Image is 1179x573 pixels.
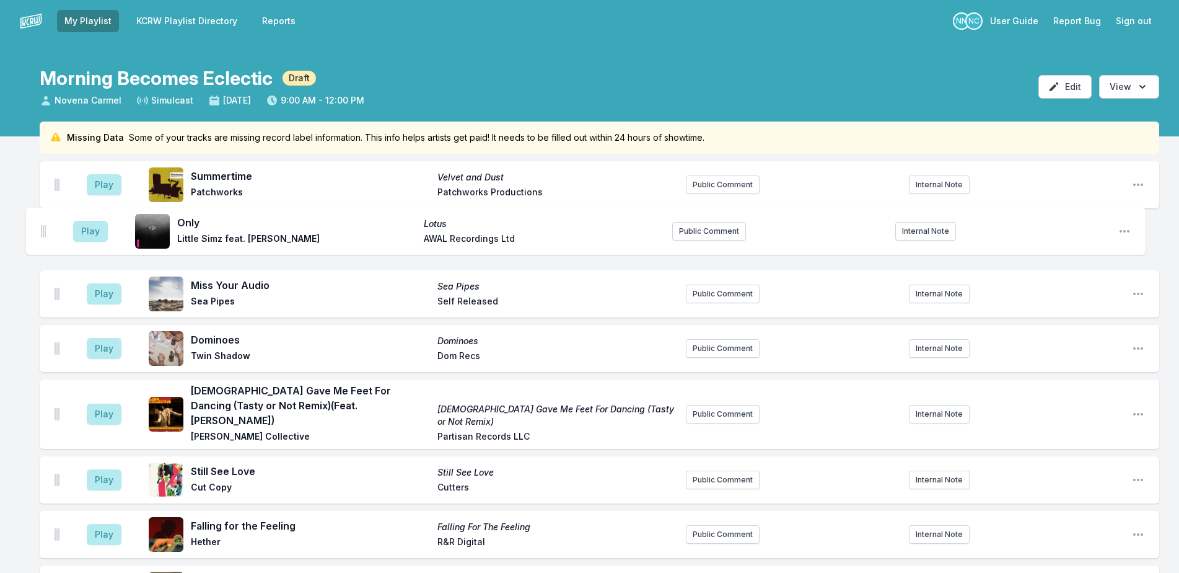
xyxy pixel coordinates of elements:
button: Play [87,469,121,491]
span: Missing Data [67,131,124,144]
button: Public Comment [686,471,760,489]
span: Falling For The Feeling [437,521,677,533]
button: Public Comment [686,405,760,424]
button: Public Comment [686,339,760,358]
button: Open playlist item options [1132,528,1144,541]
button: Open playlist item options [1132,179,1144,191]
span: Still See Love [191,464,430,479]
img: Still See Love [149,463,183,497]
span: [PERSON_NAME] Collective [191,430,430,445]
span: Sea Pipes [437,280,677,293]
button: Play [87,174,121,195]
span: Cutters [437,481,677,496]
img: Velvet and Dust [149,167,183,202]
button: Open playlist item options [1132,288,1144,300]
a: User Guide [983,10,1046,32]
button: Internal Note [909,285,970,303]
button: Play [87,283,121,304]
span: Partisan Records LLC [437,430,677,445]
span: Self Released [437,295,677,310]
span: Patchworks [191,186,430,201]
a: My Playlist [57,10,119,32]
span: Dominoes [437,335,677,347]
button: Public Comment [686,285,760,303]
img: Falling For The Feeling [149,517,183,552]
a: Report Bug [1046,10,1108,32]
button: Public Comment [686,175,760,194]
a: Reports [255,10,303,32]
span: Sea Pipes [191,295,430,310]
img: Dominoes [149,331,183,366]
button: Play [87,524,121,545]
button: Internal Note [909,175,970,194]
p: Nassir Nassirzadeh [953,12,970,30]
span: Dominoes [191,332,430,347]
img: God Gave Me Feet For Dancing (Tasty or Not Remix) [149,397,183,432]
button: Play [87,338,121,359]
span: Twin Shadow [191,350,430,365]
span: Simulcast [136,94,193,107]
span: [DATE] [208,94,251,107]
span: [DEMOGRAPHIC_DATA] Gave Me Feet For Dancing (Tasty or Not Remix) [437,403,677,428]
button: Open playlist item options [1132,408,1144,420]
span: Summertime [191,169,430,184]
button: Public Comment [686,525,760,544]
span: Novena Carmel [40,94,121,107]
button: Internal Note [909,405,970,424]
img: logo-white-87cec1fa9cbef997252546196dc51331.png [20,10,42,32]
span: Dom Recs [437,350,677,365]
span: Still See Love [437,466,677,479]
button: Internal Note [909,525,970,544]
p: Novena Carmel [965,12,983,30]
h1: Morning Becomes Eclectic [40,67,273,89]
button: Open playlist item options [1132,342,1144,355]
span: Miss Your Audio [191,278,430,293]
span: Patchworks Productions [437,186,677,201]
button: Open playlist item options [1132,474,1144,486]
span: [DEMOGRAPHIC_DATA] Gave Me Feet For Dancing (Tasty or Not Remix) (Feat. [PERSON_NAME]) [191,383,430,428]
button: Sign out [1108,10,1159,32]
span: R&R Digital [437,536,677,551]
img: Sea Pipes [149,277,183,311]
button: Open options [1099,75,1159,99]
span: Hether [191,536,430,551]
span: Cut Copy [191,481,430,496]
button: Play [87,404,121,425]
span: Velvet and Dust [437,171,677,184]
button: Edit [1038,75,1092,99]
button: Internal Note [909,339,970,358]
span: Draft [283,71,316,86]
span: Falling for the Feeling [191,518,430,533]
span: 9:00 AM - 12:00 PM [266,94,364,107]
span: Some of your tracks are missing record label information. This info helps artists get paid! It ne... [129,131,704,144]
a: KCRW Playlist Directory [129,10,245,32]
button: Internal Note [909,471,970,489]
